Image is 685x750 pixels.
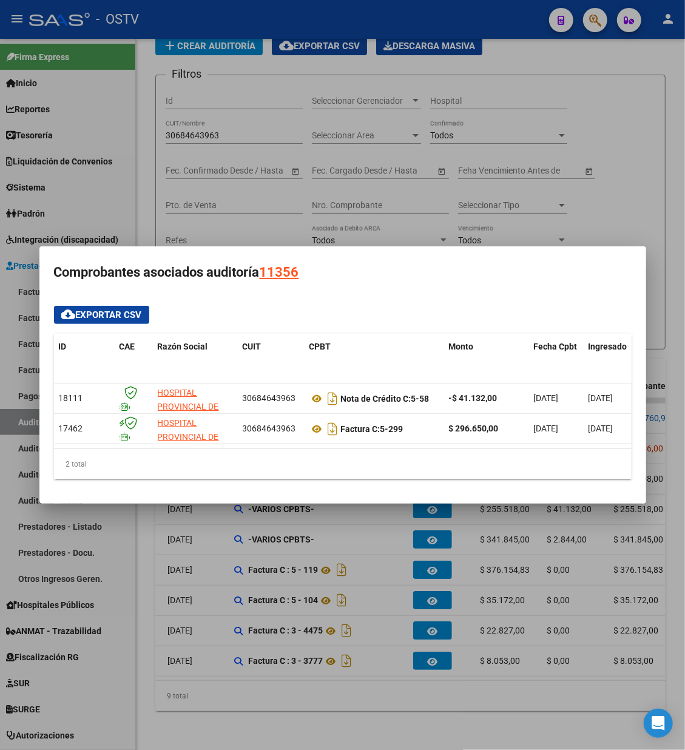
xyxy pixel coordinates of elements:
[449,393,498,403] strong: -$ 41.132,00
[158,418,219,469] span: HOSPITAL PROVINCIAL DE NIÑOS ZONA NORTE
[309,342,331,351] span: CPBT
[59,342,67,351] span: ID
[54,306,149,324] button: Exportar CSV
[325,419,341,439] i: Descargar documento
[61,307,76,322] mat-icon: cloud_download
[54,449,632,479] div: 2 total
[589,342,627,351] span: Ingresado
[589,424,613,433] span: [DATE]
[444,334,529,387] datatable-header-cell: Monto
[341,394,430,404] strong: 5-58
[153,334,238,387] datatable-header-cell: Razón Social
[341,424,380,434] span: Factura C:
[449,424,499,433] strong: $ 296.650,00
[644,709,673,738] div: Open Intercom Messenger
[243,424,296,433] span: 30684643963
[115,334,153,387] datatable-header-cell: CAE
[243,342,262,351] span: CUIT
[449,342,474,351] span: Monto
[59,391,110,405] div: 18111
[120,342,135,351] span: CAE
[534,393,559,403] span: [DATE]
[584,334,638,387] datatable-header-cell: Ingresado
[158,388,219,439] span: HOSPITAL PROVINCIAL DE NIÑOS ZONA NORTE
[529,334,584,387] datatable-header-cell: Fecha Cpbt
[158,342,208,351] span: Razón Social
[54,334,115,387] datatable-header-cell: ID
[325,389,341,408] i: Descargar documento
[61,309,142,320] span: Exportar CSV
[341,424,403,434] strong: 5-299
[238,334,305,387] datatable-header-cell: CUIT
[59,422,110,436] div: 17462
[534,342,578,351] span: Fecha Cpbt
[243,393,296,403] span: 30684643963
[54,261,632,284] h3: Comprobantes asociados auditoría
[341,394,411,404] span: Nota de Crédito C:
[260,261,299,284] div: 11356
[534,424,559,433] span: [DATE]
[305,334,444,387] datatable-header-cell: CPBT
[589,393,613,403] span: [DATE]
